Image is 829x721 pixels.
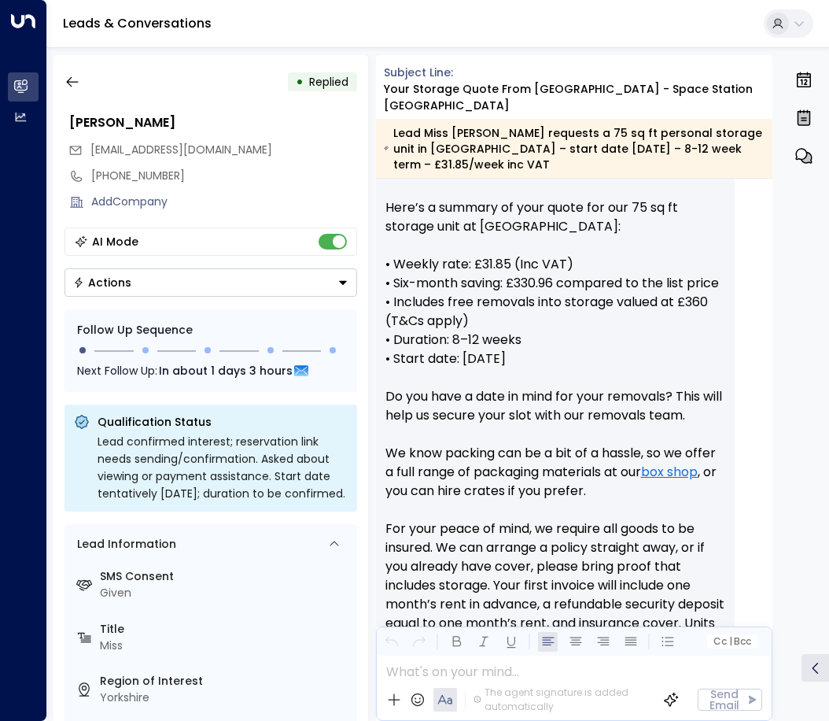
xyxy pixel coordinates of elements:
[473,686,651,714] div: The agent signature is added automatically
[98,414,348,430] p: Qualification Status
[77,322,344,338] div: Follow Up Sequence
[90,142,272,157] span: [EMAIL_ADDRESS][DOMAIN_NAME]
[77,362,344,379] div: Next Follow Up:
[100,568,351,585] label: SMS Consent
[384,81,773,114] div: Your storage quote from [GEOGRAPHIC_DATA] - Space Station [GEOGRAPHIC_DATA]
[296,68,304,96] div: •
[713,636,751,647] span: Cc Bcc
[100,690,351,706] div: Yorkshire
[91,168,357,184] div: [PHONE_NUMBER]
[92,234,138,250] div: AI Mode
[100,638,351,654] div: Miss
[384,65,453,80] span: Subject Line:
[100,585,351,601] div: Given
[69,113,357,132] div: [PERSON_NAME]
[64,268,357,297] div: Button group with a nested menu
[64,268,357,297] button: Actions
[159,362,293,379] span: In about 1 days 3 hours
[63,14,212,32] a: Leads & Conversations
[90,142,272,158] span: meglargexo99@gmail.com
[98,433,348,502] div: Lead confirmed interest; reservation link needs sending/confirmation. Asked about viewing or paym...
[728,636,731,647] span: |
[707,634,757,649] button: Cc|Bcc
[309,74,348,90] span: Replied
[73,275,131,290] div: Actions
[409,632,429,652] button: Redo
[100,673,351,690] label: Region of Interest
[384,125,764,172] div: Lead Miss [PERSON_NAME] requests a 75 sq ft personal storage unit in [GEOGRAPHIC_DATA] – start da...
[72,536,176,553] div: Lead Information
[100,621,351,638] label: Title
[641,463,698,482] a: box shop
[381,632,401,652] button: Undo
[91,194,357,210] div: AddCompany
